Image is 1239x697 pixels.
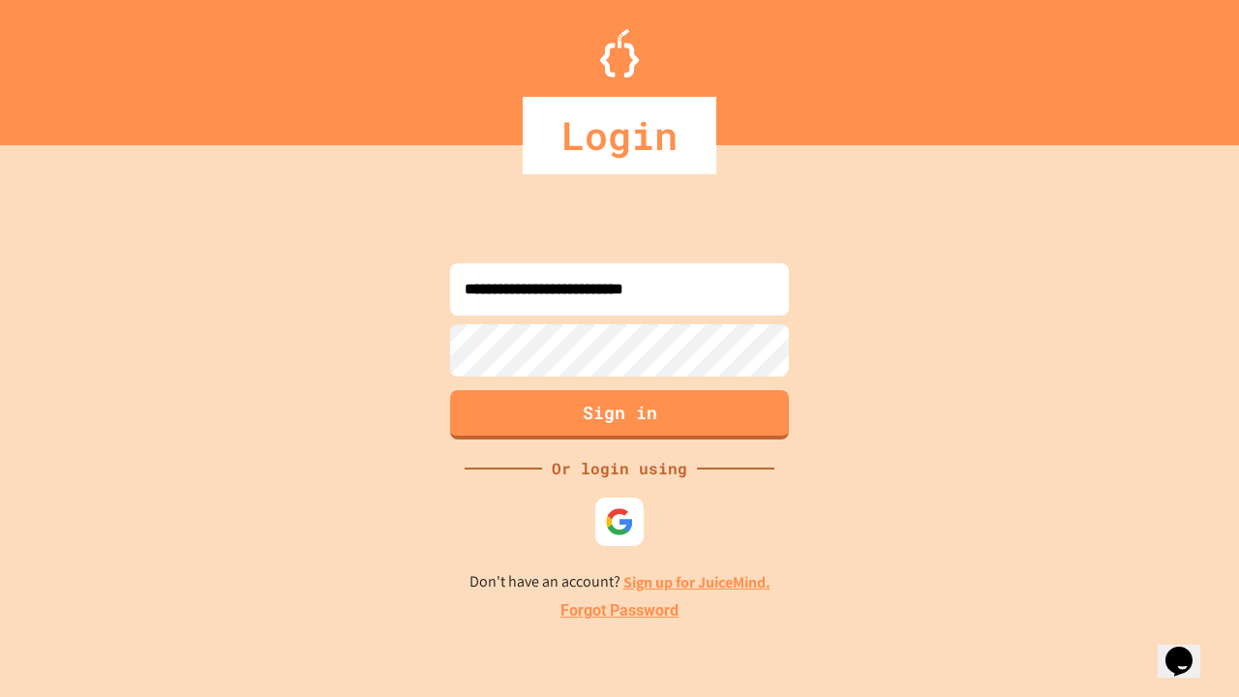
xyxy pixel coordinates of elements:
[523,97,716,174] div: Login
[623,572,771,592] a: Sign up for JuiceMind.
[605,507,634,536] img: google-icon.svg
[450,390,789,439] button: Sign in
[1158,620,1220,678] iframe: chat widget
[469,570,771,594] p: Don't have an account?
[600,29,639,77] img: Logo.svg
[542,457,697,480] div: Or login using
[560,599,679,622] a: Forgot Password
